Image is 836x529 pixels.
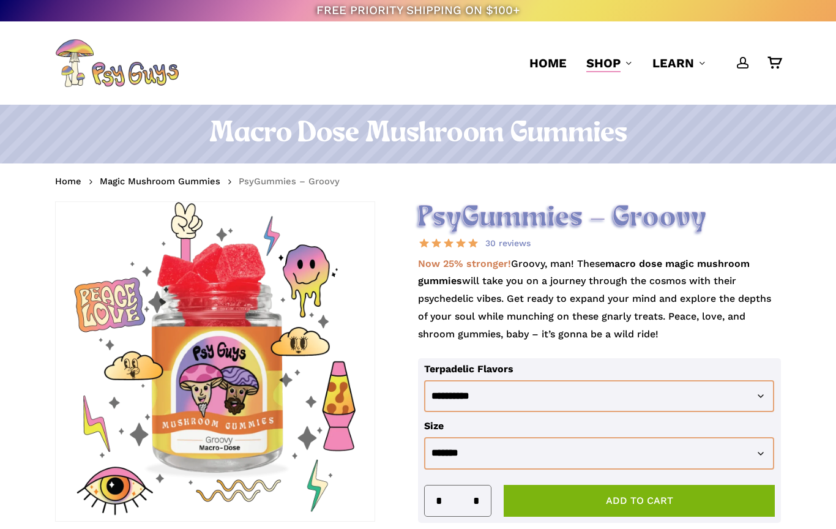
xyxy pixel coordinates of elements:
p: Groovy, man! These will take you on a journey through the cosmos with their psychedelic vibes. Ge... [418,255,781,358]
input: Product quantity [446,486,469,516]
span: Learn [652,56,694,70]
a: Shop [586,54,633,72]
strong: Now 25% stronger! [418,258,511,269]
span: PsyGummies – Groovy [239,176,340,187]
a: Magic Mushroom Gummies [100,175,220,187]
img: PsyGuys [55,39,179,88]
span: Shop [586,56,621,70]
h2: PsyGummies – Groovy [418,201,781,235]
span: Home [529,56,567,70]
a: Home [529,54,567,72]
nav: Main Menu [520,21,781,105]
a: Learn [652,54,706,72]
h1: Macro Dose Mushroom Gummies [55,117,781,151]
button: Add to cart [504,485,775,517]
a: Home [55,175,81,187]
label: Size [424,420,444,432]
label: Terpadelic Flavors [424,363,513,375]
